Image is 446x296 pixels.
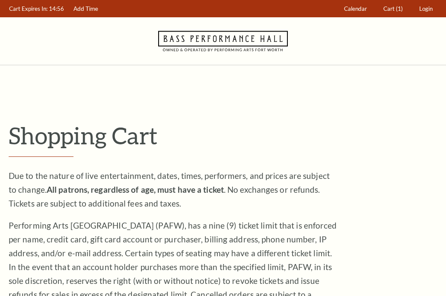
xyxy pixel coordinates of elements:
[9,121,437,150] p: Shopping Cart
[9,5,48,12] span: Cart Expires In:
[379,0,407,17] a: Cart (1)
[415,0,437,17] a: Login
[396,5,403,12] span: (1)
[419,5,433,12] span: Login
[9,171,330,208] span: Due to the nature of live entertainment, dates, times, performers, and prices are subject to chan...
[49,5,64,12] span: 14:56
[70,0,102,17] a: Add Time
[47,185,224,194] strong: All patrons, regardless of age, must have a ticket
[383,5,395,12] span: Cart
[340,0,371,17] a: Calendar
[344,5,367,12] span: Calendar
